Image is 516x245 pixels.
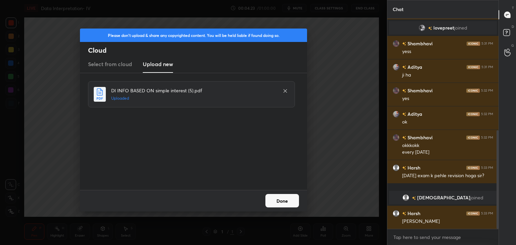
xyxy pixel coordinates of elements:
[402,95,493,102] div: yes
[402,166,406,170] img: no-rating-badge.077c3623.svg
[111,87,276,94] h4: DI INFO BASED ON simple interest (5).pdf
[402,65,406,69] img: no-rating-badge.077c3623.svg
[402,119,493,126] div: ok
[393,134,399,141] img: 4e0e91b571894e9aace4f5270b413fe9.jpg
[393,64,399,70] img: 1cc904bdcb2340b7949a60aa4d9586b8.jpg
[406,110,422,117] h6: Aditya
[481,136,493,140] div: 5:32 PM
[265,194,299,207] button: Done
[466,211,480,215] img: iconic-dark.1390631f.png
[481,166,493,170] div: 5:33 PM
[406,210,420,217] h6: Harsh
[402,194,409,201] img: default.png
[467,65,480,69] img: iconic-dark.1390631f.png
[466,112,480,116] img: iconic-dark.1390631f.png
[406,63,422,70] h6: Aditya
[481,211,493,215] div: 5:33 PM
[412,196,416,200] img: no-rating-badge.077c3623.svg
[481,42,493,46] div: 5:31 PM
[393,111,399,117] img: 1cc904bdcb2340b7949a60aa4d9586b8.jpg
[454,25,467,31] span: joined
[406,87,433,94] h6: Shambhavi
[402,142,493,149] div: okkkokk
[143,60,173,68] h3: Upload new
[402,218,493,225] div: [PERSON_NAME]
[417,195,470,200] span: [DEMOGRAPHIC_DATA]
[406,134,433,141] h6: Shambhavi
[481,89,493,93] div: 5:32 PM
[428,27,432,30] img: no-rating-badge.077c3623.svg
[402,212,406,215] img: no-rating-badge.077c3623.svg
[402,89,406,93] img: no-rating-badge.077c3623.svg
[393,40,399,47] img: 4e0e91b571894e9aace4f5270b413fe9.jpg
[481,112,493,116] div: 5:32 PM
[88,46,307,55] h2: Cloud
[402,112,406,116] img: no-rating-badge.077c3623.svg
[393,164,399,171] img: default.png
[470,195,483,200] span: joined
[111,95,276,101] h5: Uploaded
[387,0,409,18] p: Chat
[387,18,499,229] div: grid
[419,24,425,31] img: 7db24619b17d4e8cb72bb977f3211909.jpg
[466,166,480,170] img: iconic-dark.1390631f.png
[433,25,454,31] span: lovepreet
[402,42,406,46] img: no-rating-badge.077c3623.svg
[481,65,493,69] div: 5:31 PM
[406,164,420,171] h6: Harsh
[393,210,399,217] img: default.png
[393,87,399,94] img: 4e0e91b571894e9aace4f5270b413fe9.jpg
[402,173,493,179] div: [DATE] exam k pehle revision hoga sir?
[512,24,514,29] p: D
[511,43,514,48] p: G
[512,5,514,10] p: T
[80,29,307,42] div: Please don't upload & share any copyrighted content. You will be held liable if found doing so.
[466,89,480,93] img: iconic-dark.1390631f.png
[402,72,493,79] div: ji ha
[406,40,433,47] h6: Shambhavi
[466,136,480,140] img: iconic-dark.1390631f.png
[402,136,406,140] img: no-rating-badge.077c3623.svg
[402,149,493,156] div: every [DATE]
[467,42,480,46] img: iconic-dark.1390631f.png
[402,48,493,55] div: yess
